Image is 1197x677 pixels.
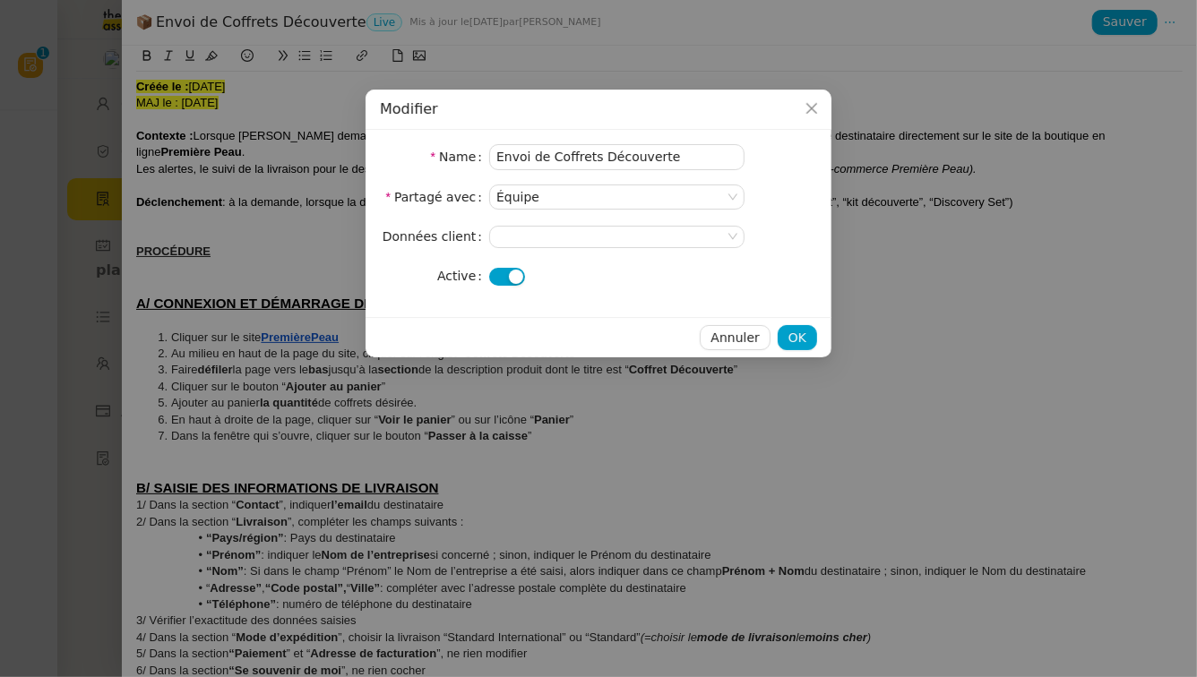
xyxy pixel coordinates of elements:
[792,90,831,129] button: Close
[431,144,489,169] label: Name
[700,325,770,350] button: Annuler
[385,184,489,210] label: Partagé avec
[496,185,737,209] nz-select-item: Équipe
[788,328,806,348] span: OK
[383,224,489,249] label: Données client
[778,325,817,350] button: OK
[710,328,759,348] span: Annuler
[437,263,489,288] label: Active
[380,100,438,117] span: Modifier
